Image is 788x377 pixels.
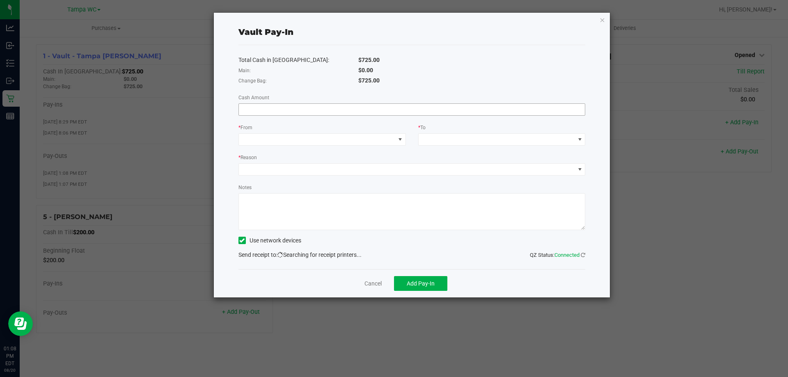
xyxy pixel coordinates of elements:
a: Cancel [364,279,382,288]
label: To [418,124,426,131]
span: Total Cash in [GEOGRAPHIC_DATA]: [238,57,329,63]
label: Notes [238,184,252,191]
div: Vault Pay-In [238,26,293,38]
span: QZ Status: [530,252,585,258]
iframe: Resource center [8,311,33,336]
span: Change Bag: [238,78,267,84]
span: Main: [238,68,251,73]
span: Connected [554,252,580,258]
button: Add Pay-In [394,276,447,291]
label: Use network devices [238,236,301,245]
span: Send receipt to: [238,251,277,258]
label: Reason [238,154,257,161]
label: From [238,124,252,131]
span: $725.00 [358,77,380,84]
span: Cash Amount [238,95,269,101]
span: Searching for receipt printers... [277,251,362,258]
span: $725.00 [358,57,380,63]
span: $0.00 [358,67,373,73]
span: Add Pay-In [407,280,435,287]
